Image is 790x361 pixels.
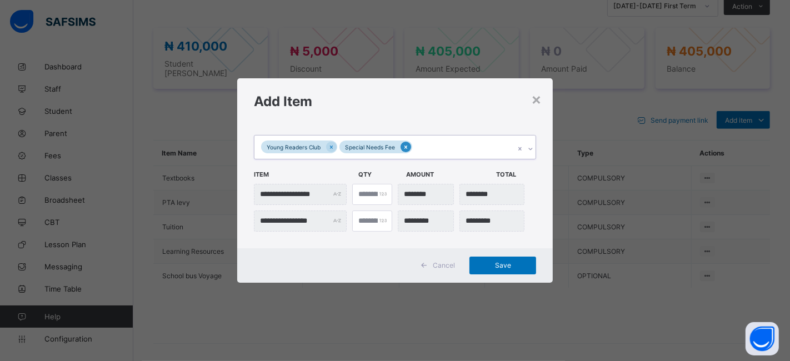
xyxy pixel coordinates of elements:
span: Cancel [433,261,455,269]
span: Amount [406,165,491,184]
div: Young Readers Club [261,141,326,153]
h1: Add Item [254,93,537,109]
span: Item [254,165,353,184]
span: Save [478,261,528,269]
div: Special Needs Fee [339,141,401,153]
span: Qty [358,165,401,184]
span: Total [497,165,539,184]
button: Open asap [746,322,779,355]
div: × [531,89,542,108]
